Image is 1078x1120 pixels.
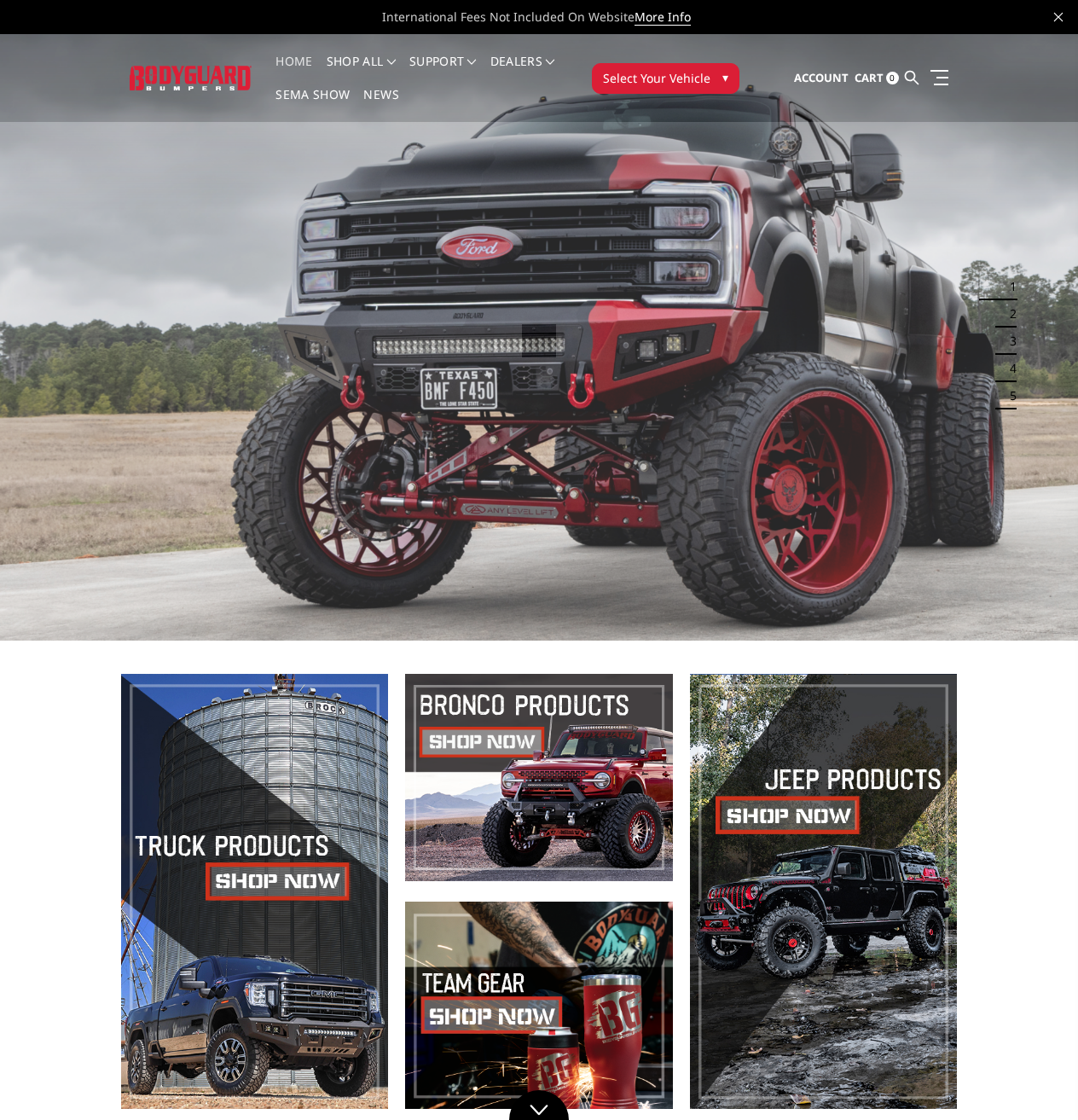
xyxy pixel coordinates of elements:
[635,9,691,26] a: More Info
[722,68,728,86] span: ▾
[794,70,849,85] span: Account
[1000,382,1017,409] button: 5 of 5
[275,55,312,89] a: Home
[409,55,477,89] a: Support
[592,63,739,94] button: Select Your Vehicle
[886,72,899,84] span: 0
[1000,300,1017,328] button: 2 of 5
[275,89,350,122] a: SEMA Show
[490,55,555,89] a: Dealers
[603,69,710,87] span: Select Your Vehicle
[855,55,899,102] a: Cart 0
[1000,328,1017,355] button: 3 of 5
[1000,355,1017,382] button: 4 of 5
[130,66,252,90] img: BODYGUARD BUMPERS
[327,55,396,89] a: shop all
[1000,273,1017,300] button: 1 of 5
[855,70,884,85] span: Cart
[794,55,849,102] a: Account
[363,89,398,122] a: News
